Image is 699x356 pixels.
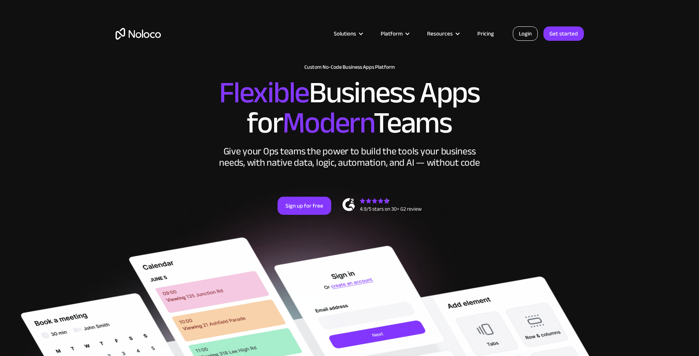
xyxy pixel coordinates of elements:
div: Give your Ops teams the power to build the tools your business needs, with native data, logic, au... [218,146,482,168]
a: Sign up for free [278,197,331,215]
div: Platform [371,29,418,39]
a: Login [513,26,538,41]
div: Solutions [334,29,356,39]
a: home [116,28,161,40]
a: Pricing [468,29,503,39]
div: Resources [418,29,468,39]
h2: Business Apps for Teams [116,78,584,138]
span: Modern [282,95,373,151]
span: Flexible [219,65,309,121]
div: Resources [427,29,453,39]
div: Solutions [324,29,371,39]
a: Get started [543,26,584,41]
div: Platform [381,29,403,39]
